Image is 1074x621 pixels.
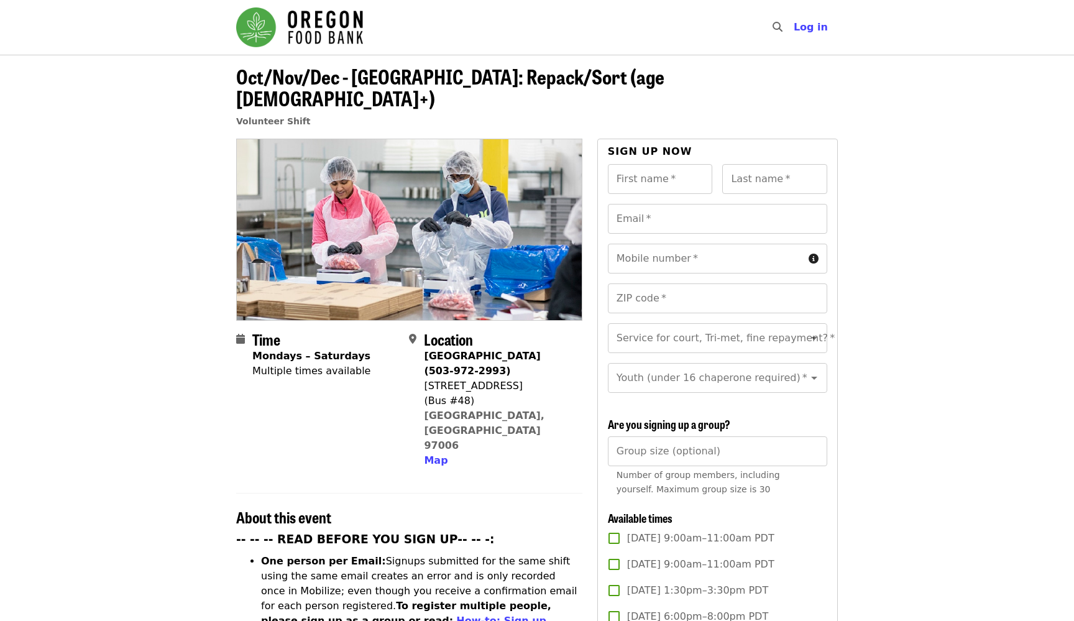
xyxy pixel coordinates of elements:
[424,410,544,451] a: [GEOGRAPHIC_DATA], [GEOGRAPHIC_DATA] 97006
[805,369,823,387] button: Open
[424,453,447,468] button: Map
[261,555,386,567] strong: One person per Email:
[424,379,572,393] div: [STREET_ADDRESS]
[424,328,473,350] span: Location
[722,164,827,194] input: Last name
[627,557,774,572] span: [DATE] 9:00am–11:00am PDT
[237,139,582,320] img: Oct/Nov/Dec - Beaverton: Repack/Sort (age 10+) organized by Oregon Food Bank
[809,253,819,265] i: circle-info icon
[236,506,331,528] span: About this event
[424,454,447,466] span: Map
[236,62,664,113] span: Oct/Nov/Dec - [GEOGRAPHIC_DATA]: Repack/Sort (age [DEMOGRAPHIC_DATA]+)
[424,350,540,377] strong: [GEOGRAPHIC_DATA] (503-972-2993)
[608,283,827,313] input: ZIP code
[409,333,416,345] i: map-marker-alt icon
[805,329,823,347] button: Open
[617,470,780,494] span: Number of group members, including yourself. Maximum group size is 30
[608,145,692,157] span: Sign up now
[608,244,804,274] input: Mobile number
[608,436,827,466] input: [object Object]
[236,533,495,546] strong: -- -- -- READ BEFORE YOU SIGN UP-- -- -:
[608,164,713,194] input: First name
[236,333,245,345] i: calendar icon
[424,393,572,408] div: (Bus #48)
[252,350,370,362] strong: Mondays – Saturdays
[773,21,783,33] i: search icon
[608,510,672,526] span: Available times
[236,116,311,126] a: Volunteer Shift
[627,583,768,598] span: [DATE] 1:30pm–3:30pm PDT
[252,364,370,379] div: Multiple times available
[608,416,730,432] span: Are you signing up a group?
[608,204,827,234] input: Email
[794,21,828,33] span: Log in
[784,15,838,40] button: Log in
[252,328,280,350] span: Time
[236,7,363,47] img: Oregon Food Bank - Home
[627,531,774,546] span: [DATE] 9:00am–11:00am PDT
[790,12,800,42] input: Search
